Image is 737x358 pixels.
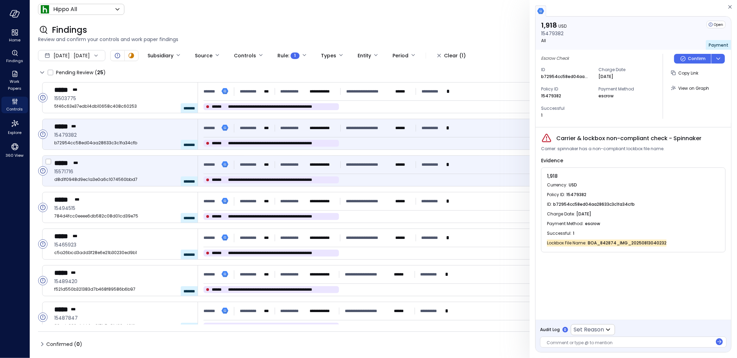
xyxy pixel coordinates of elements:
[38,129,48,139] div: Open
[54,286,192,293] span: f521d550b321383d7b468f89586b6b97
[537,8,544,14] img: bigquery
[127,51,135,60] div: In Progress
[598,93,614,99] p: escrow
[8,129,21,136] span: Explore
[113,51,122,60] div: Open
[678,70,698,76] span: Copy Link
[556,134,701,143] span: Carrier & lockbox non-compliant check - Spinnaker
[598,66,650,73] span: Charge Date
[688,55,706,62] p: Confirm
[709,42,728,48] span: Payment
[444,51,466,60] div: Clear (1)
[541,112,542,119] p: 1
[7,106,23,113] span: Controls
[54,204,192,212] span: 15494515
[54,52,70,59] span: [DATE]
[54,103,192,110] span: 5f46c63e37edb14db10658c408c60253
[1,141,28,159] div: 360 View
[38,166,48,176] div: Open
[707,21,726,28] div: Open
[558,23,567,29] span: USD
[54,131,192,139] span: 15479382
[574,326,604,334] p: Set Reason
[54,249,192,256] span: c5a26bcd3add3f28e6e21b30230ed9b1
[547,230,573,237] span: Successful :
[669,82,712,94] button: View on Graph
[294,52,296,59] span: 1
[1,97,28,113] div: Controls
[585,220,600,227] span: escrow
[541,157,563,164] span: Evidence
[541,30,564,37] p: 15479382
[38,312,48,322] div: Open
[564,327,567,332] p: 0
[358,50,371,61] div: Entity
[54,314,192,322] span: 15487847
[598,73,613,80] p: [DATE]
[669,67,701,79] button: Copy Link
[541,37,567,44] p: All
[541,93,561,99] p: 15479382
[393,50,408,61] div: Period
[678,85,709,91] span: View on Graph
[711,54,725,64] button: dropdown-icon-button
[598,86,650,93] span: Payment Method
[195,50,212,61] div: Source
[541,55,569,61] span: Escrow Check
[553,201,635,208] span: b72954cc58ed04aa28633c3c1fa34cfb
[674,54,725,64] div: Button group with a nested menu
[52,25,87,36] span: Findings
[38,239,48,249] div: Open
[46,339,82,350] span: Confirmed
[38,36,729,43] span: Review and confirm your controls and work paper findings
[54,322,192,329] span: 89ade993afebb1ec3f5b5c8fd20a49f2
[277,50,300,61] div: Rule :
[547,182,569,188] span: Currency :
[95,69,106,76] div: ( )
[547,191,566,198] span: Policy ID :
[54,168,192,175] span: 15571716
[540,326,560,333] span: Audit Log
[541,66,593,73] span: ID
[547,201,553,208] span: ID :
[1,117,28,137] div: Explore
[148,50,173,61] div: Subsidiary
[54,176,192,183] span: d8d1f0948d9ec1a3e0a6c1074560bbd7
[573,230,574,237] span: 1
[674,54,711,64] button: Confirm
[38,93,48,103] div: Open
[38,203,48,212] div: Open
[38,276,48,286] div: Open
[54,139,192,146] span: b72954cc58ed04aa28633c3c1fa34cfb
[541,86,593,93] span: Policy ID
[547,240,588,246] span: Lockbox File Name :
[321,50,336,61] div: Types
[547,220,585,227] span: Payment Method :
[74,340,82,348] div: ( )
[541,73,589,80] p: b72954cc58ed04aa28633c3c1fa34cfb
[76,341,80,348] span: 0
[569,182,577,188] span: USD
[541,145,664,152] span: Carrier: spinnaker has a non-compliant lockbox file name.
[4,78,25,92] span: Work Papers
[547,173,558,180] span: 1,918
[566,191,586,198] span: 15479382
[6,152,24,159] span: 360 View
[56,67,106,78] span: Pending Review
[53,5,77,13] p: Hippo All
[97,69,103,76] span: 25
[588,240,667,246] span: BOA_842874_IMG_20250813040232
[54,213,192,220] span: 784d4fcc0eeee6db582c08d01cd39e75
[541,105,593,112] span: Successful
[547,211,576,217] span: Charge Date :
[41,5,49,13] img: Icon
[54,278,192,285] span: 15489420
[576,211,591,217] span: [DATE]
[9,37,20,43] span: Home
[54,95,192,102] span: 15503775
[6,57,23,64] span: Findings
[541,21,567,30] p: 1,918
[54,241,192,249] span: 15465923
[1,48,28,65] div: Findings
